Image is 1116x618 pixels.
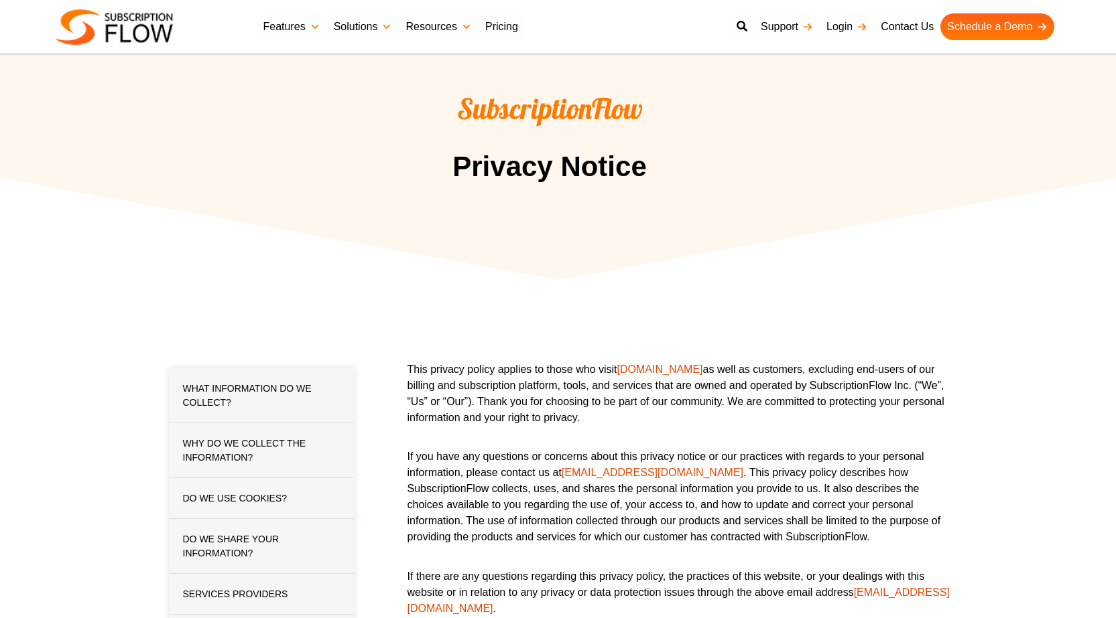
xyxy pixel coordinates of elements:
span: SubscriptionFlow [457,91,643,127]
a: Contact Us [874,13,940,40]
a: WHY DO WE COLLECT THE INFORMATION? [170,423,354,478]
a: Solutions [327,13,399,40]
a: [DOMAIN_NAME] [617,364,703,375]
a: Schedule a Demo [940,13,1054,40]
span: DO WE SHARE YOUR INFORMATION? [183,532,340,560]
a: Login [820,13,874,40]
span: DO WE USE COOKIES? [183,491,288,506]
a: SERVICES PROVIDERS [170,574,354,615]
span: WHY DO WE COLLECT THE INFORMATION? [183,437,340,465]
h2: Privacy Notice [156,151,944,183]
span: SERVICES PROVIDERS [183,587,288,601]
a: Support [754,13,820,40]
a: Features [257,13,327,40]
a: Pricing [479,13,525,40]
a: WHAT INFORMATION DO WE COLLECT? [170,368,354,423]
span: WHAT INFORMATION DO WE COLLECT? [183,382,340,410]
p: If you have any questions or concerns about this privacy notice or our practices with regards to ... [401,449,954,558]
a: DO WE SHARE YOUR INFORMATION? [170,519,354,574]
a: Resources [399,13,478,40]
a: [EMAIL_ADDRESS][DOMAIN_NAME] [408,587,950,614]
a: DO WE USE COOKIES? [170,478,354,519]
img: Subscriptionflow [56,9,173,45]
p: This privacy policy applies to those who visit as well as customers, excluding end-users of our b... [401,362,954,439]
a: [EMAIL_ADDRESS][DOMAIN_NAME] [562,467,743,478]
